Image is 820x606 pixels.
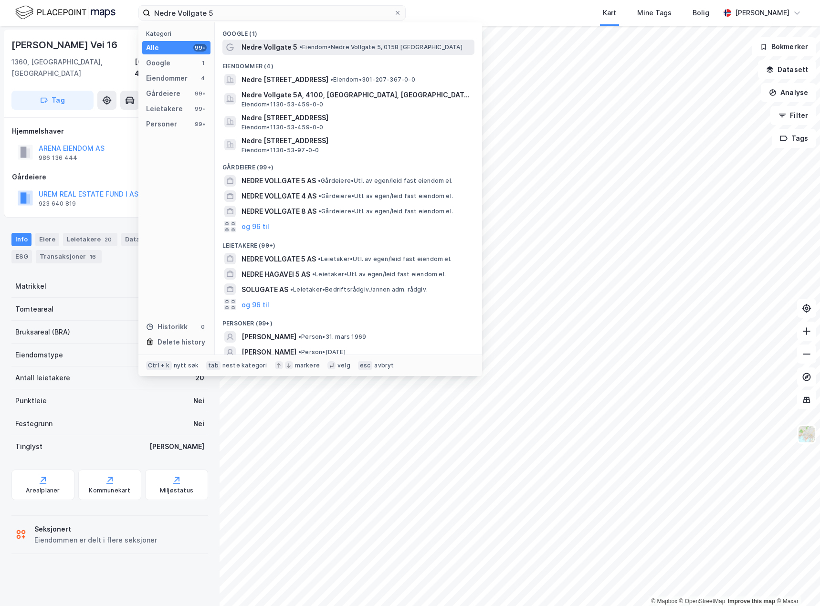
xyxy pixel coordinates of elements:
[603,7,616,19] div: Kart
[318,208,453,215] span: Gårdeiere • Utl. av egen/leid fast eiendom el.
[193,418,204,429] div: Nei
[772,560,820,606] iframe: Chat Widget
[215,156,482,173] div: Gårdeiere (99+)
[15,418,53,429] div: Festegrunn
[242,284,288,295] span: SOLUGATE AS
[330,76,415,84] span: Eiendom • 301-207-367-0-0
[299,43,463,51] span: Eiendom • Nedre Vollgate 5, 0158 [GEOGRAPHIC_DATA]
[770,106,816,125] button: Filter
[242,253,316,265] span: NEDRE VOLLGATE 5 AS
[193,105,207,113] div: 99+
[146,42,159,53] div: Alle
[103,235,114,244] div: 20
[34,523,157,535] div: Seksjonert
[146,57,170,69] div: Google
[798,425,816,443] img: Z
[312,271,315,278] span: •
[206,361,221,370] div: tab
[215,312,482,329] div: Personer (99+)
[15,303,53,315] div: Tomteareal
[150,6,394,20] input: Søk på adresse, matrikkel, gårdeiere, leietakere eller personer
[215,22,482,40] div: Google (1)
[242,146,319,154] span: Eiendom • 1130-53-97-0-0
[318,177,321,184] span: •
[146,118,177,130] div: Personer
[242,206,316,217] span: NEDRE VOLLGATE 8 AS
[318,177,452,185] span: Gårdeiere • Utl. av egen/leid fast eiendom el.
[330,76,333,83] span: •
[215,234,482,251] div: Leietakere (99+)
[36,250,102,263] div: Transaksjoner
[318,208,321,215] span: •
[121,233,168,246] div: Datasett
[26,487,60,494] div: Arealplaner
[12,125,208,137] div: Hjemmelshaver
[146,88,180,99] div: Gårdeiere
[242,101,324,108] span: Eiendom • 1130-53-459-0-0
[174,362,199,369] div: nytt søk
[693,7,709,19] div: Bolig
[193,395,204,407] div: Nei
[298,333,366,341] span: Person • 31. mars 1969
[11,37,119,52] div: [PERSON_NAME] Vei 16
[35,233,59,246] div: Eiere
[242,42,297,53] span: Nedre Vollgate 5
[637,7,672,19] div: Mine Tags
[146,361,172,370] div: Ctrl + k
[146,30,210,37] div: Kategori
[358,361,373,370] div: esc
[242,269,310,280] span: NEDRE HAGAVEI 5 AS
[146,103,183,115] div: Leietakere
[146,321,188,333] div: Historikk
[15,326,70,338] div: Bruksareal (BRA)
[761,83,816,102] button: Analyse
[290,286,428,293] span: Leietaker • Bedriftsrådgiv./annen adm. rådgiv.
[15,372,70,384] div: Antall leietakere
[88,252,98,261] div: 16
[242,135,471,146] span: Nedre [STREET_ADDRESS]
[11,91,94,110] button: Tag
[15,441,42,452] div: Tinglyst
[242,331,296,343] span: [PERSON_NAME]
[242,112,471,124] span: Nedre [STREET_ADDRESS]
[15,349,63,361] div: Eiendomstype
[242,74,328,85] span: Nedre [STREET_ADDRESS]
[312,271,446,278] span: Leietaker • Utl. av egen/leid fast eiendom el.
[298,333,301,340] span: •
[374,362,394,369] div: avbryt
[15,281,46,292] div: Matrikkel
[89,487,130,494] div: Kommunekart
[12,171,208,183] div: Gårdeiere
[242,89,471,101] span: Nedre Vollgate 5A, 4100, [GEOGRAPHIC_DATA], [GEOGRAPHIC_DATA]
[63,233,117,246] div: Leietakere
[158,336,205,348] div: Delete history
[290,286,293,293] span: •
[34,534,157,546] div: Eiendommen er delt i flere seksjoner
[242,346,296,358] span: [PERSON_NAME]
[295,362,320,369] div: markere
[242,175,316,187] span: NEDRE VOLLGATE 5 AS
[215,55,482,72] div: Eiendommer (4)
[318,255,321,262] span: •
[39,200,76,208] div: 923 640 819
[11,233,32,246] div: Info
[135,56,208,79] div: [GEOGRAPHIC_DATA], 41/817
[199,59,207,67] div: 1
[15,4,116,21] img: logo.f888ab2527a4732fd821a326f86c7f29.svg
[318,255,452,263] span: Leietaker • Utl. av egen/leid fast eiendom el.
[199,323,207,331] div: 0
[195,372,204,384] div: 20
[337,362,350,369] div: velg
[149,441,204,452] div: [PERSON_NAME]
[242,124,324,131] span: Eiendom • 1130-53-459-0-0
[772,129,816,148] button: Tags
[299,43,302,51] span: •
[199,74,207,82] div: 4
[318,192,453,200] span: Gårdeiere • Utl. av egen/leid fast eiendom el.
[242,221,269,232] button: og 96 til
[728,598,775,605] a: Improve this map
[242,190,316,202] span: NEDRE VOLLGATE 4 AS
[298,348,301,355] span: •
[160,487,193,494] div: Miljøstatus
